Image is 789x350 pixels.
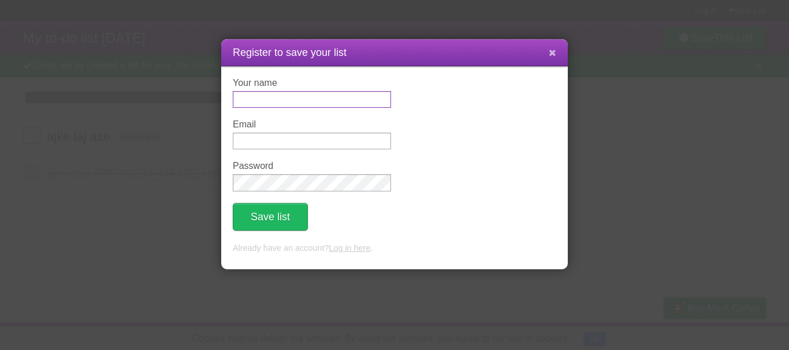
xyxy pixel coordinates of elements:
button: Save list [233,203,308,231]
label: Password [233,161,391,171]
label: Your name [233,78,391,88]
h1: Register to save your list [233,45,556,61]
a: Log in here [329,243,370,253]
label: Email [233,119,391,130]
p: Already have an account? . [233,242,556,255]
